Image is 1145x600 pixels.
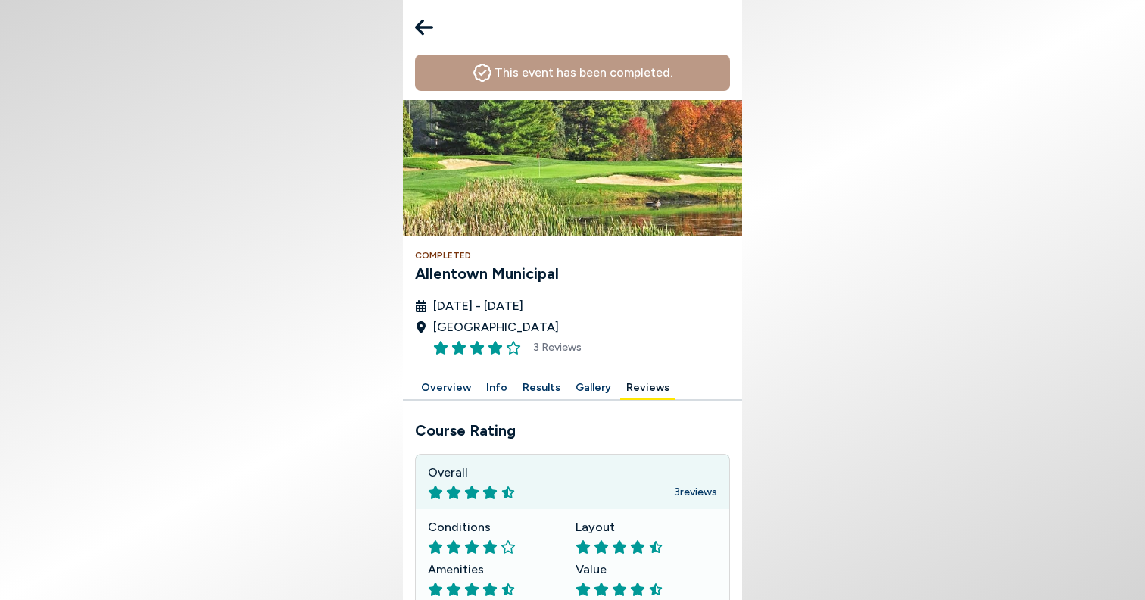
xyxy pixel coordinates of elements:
[433,297,523,315] span: [DATE] - [DATE]
[428,539,443,555] button: Rate this Conditions 1 stars
[428,561,569,579] span: Amenities
[470,340,485,355] button: Rate this item 3 stars
[482,485,498,500] button: Rate this Overall 4 stars
[594,582,609,597] button: Rate this Value 2 stars
[648,539,663,555] button: Rate this Layout 5 stars
[648,582,663,597] button: Rate this Value 5 stars
[428,464,516,482] span: Overall
[630,582,645,597] button: Rate this Value 4 stars
[674,484,717,500] span: 3 reviews
[415,419,730,442] h3: Course Rating
[576,561,717,579] span: Value
[576,539,591,555] button: Rate this Layout 1 stars
[428,485,443,500] button: Rate this Overall 1 stars
[446,485,461,500] button: Rate this Overall 2 stars
[451,340,466,355] button: Rate this item 2 stars
[464,539,479,555] button: Rate this Conditions 3 stars
[495,64,672,82] h4: This event has been completed.
[612,582,627,597] button: Rate this Value 3 stars
[501,485,516,500] button: Rate this Overall 5 stars
[506,340,521,355] button: Rate this item 5 stars
[488,340,503,355] button: Rate this item 4 stars
[415,248,730,262] h4: Completed
[446,582,461,597] button: Rate this Amenities 2 stars
[464,485,479,500] button: Rate this Overall 3 stars
[403,377,742,400] div: Manage your account
[576,518,717,536] span: Layout
[433,318,559,336] span: [GEOGRAPHIC_DATA]
[516,377,566,400] button: Results
[533,339,582,355] span: 3 Reviews
[576,582,591,597] button: Rate this Value 1 stars
[569,377,617,400] button: Gallery
[612,539,627,555] button: Rate this Layout 3 stars
[403,100,742,236] img: Allentown Municipal
[428,518,569,536] span: Conditions
[630,539,645,555] button: Rate this Layout 4 stars
[482,539,498,555] button: Rate this Conditions 4 stars
[415,377,477,400] button: Overview
[433,340,448,355] button: Rate this item 1 stars
[464,582,479,597] button: Rate this Amenities 3 stars
[428,582,443,597] button: Rate this Amenities 1 stars
[480,377,513,400] button: Info
[594,539,609,555] button: Rate this Layout 2 stars
[446,539,461,555] button: Rate this Conditions 2 stars
[415,262,730,285] h3: Allentown Municipal
[501,582,516,597] button: Rate this Amenities 5 stars
[620,377,675,400] button: Reviews
[482,582,498,597] button: Rate this Amenities 4 stars
[501,539,516,555] button: Rate this Conditions 5 stars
